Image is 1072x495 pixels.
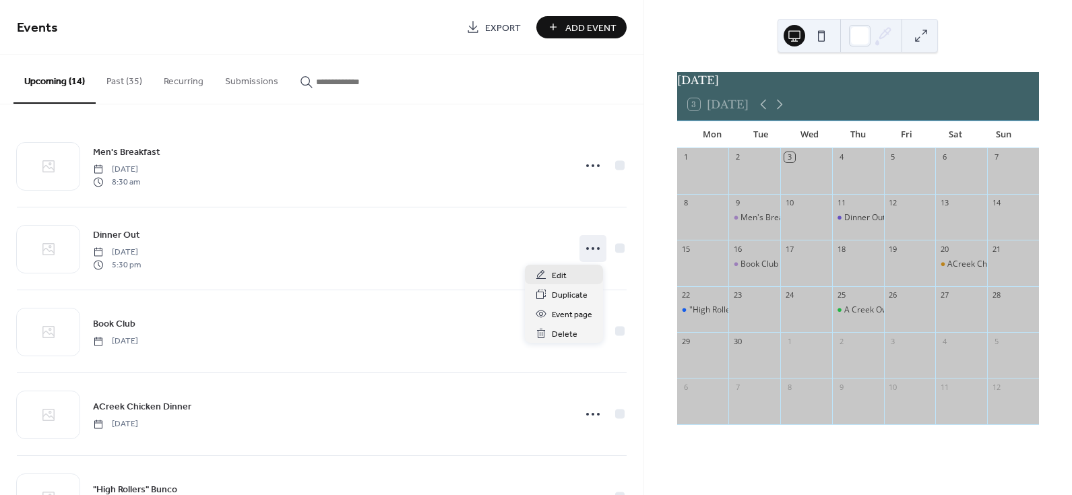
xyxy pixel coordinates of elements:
[214,55,289,102] button: Submissions
[728,259,780,270] div: Book Club
[677,304,729,316] div: "High Rollers" Bunco
[844,304,968,316] div: A Creek Owner's Annual Meeting
[991,152,1001,162] div: 7
[93,400,191,414] span: ACreek Chicken Dinner
[939,336,949,346] div: 4
[93,145,160,160] span: Men's Breakfast
[681,198,691,208] div: 8
[939,290,949,300] div: 27
[836,336,846,346] div: 2
[888,198,898,208] div: 12
[93,316,135,331] a: Book Club
[732,290,743,300] div: 23
[991,382,1001,392] div: 12
[688,121,736,148] div: Mon
[93,144,160,160] a: Men's Breakfast
[93,317,135,331] span: Book Club
[939,244,949,254] div: 20
[882,121,931,148] div: Fri
[93,227,140,242] a: Dinner Out
[833,121,882,148] div: Thu
[844,212,885,224] div: Dinner Out
[991,198,1001,208] div: 14
[536,16,627,38] button: Add Event
[93,418,138,430] span: [DATE]
[836,290,846,300] div: 25
[677,72,1039,88] div: [DATE]
[947,259,1034,270] div: ACreek Chicken Dinner
[832,304,884,316] div: A Creek Owner's Annual Meeting
[832,212,884,224] div: Dinner Out
[689,304,767,316] div: "High Rollers" Bunco
[732,152,743,162] div: 2
[784,336,794,346] div: 1
[565,21,617,35] span: Add Event
[836,244,846,254] div: 18
[888,336,898,346] div: 3
[740,212,802,224] div: Men's Breakfast
[888,290,898,300] div: 26
[552,327,577,341] span: Delete
[935,259,987,270] div: ACreek Chicken Dinner
[153,55,214,102] button: Recurring
[456,16,531,38] a: Export
[740,259,778,270] div: Book Club
[991,244,1001,254] div: 21
[888,244,898,254] div: 19
[93,335,138,348] span: [DATE]
[732,382,743,392] div: 7
[784,382,794,392] div: 8
[736,121,785,148] div: Tue
[681,336,691,346] div: 29
[732,198,743,208] div: 9
[17,15,58,41] span: Events
[552,269,567,283] span: Edit
[991,290,1001,300] div: 28
[888,152,898,162] div: 5
[980,121,1028,148] div: Sun
[836,152,846,162] div: 4
[93,228,140,242] span: Dinner Out
[836,382,846,392] div: 9
[485,21,521,35] span: Export
[93,164,140,176] span: [DATE]
[552,288,588,302] span: Duplicate
[784,290,794,300] div: 24
[991,336,1001,346] div: 5
[939,382,949,392] div: 11
[836,198,846,208] div: 11
[784,152,794,162] div: 3
[681,152,691,162] div: 1
[93,246,141,259] span: [DATE]
[784,198,794,208] div: 10
[785,121,833,148] div: Wed
[96,55,153,102] button: Past (35)
[93,176,140,188] span: 8:30 am
[681,290,691,300] div: 22
[681,382,691,392] div: 6
[931,121,980,148] div: Sat
[732,336,743,346] div: 30
[888,382,898,392] div: 10
[681,244,691,254] div: 15
[939,198,949,208] div: 13
[784,244,794,254] div: 17
[93,259,141,271] span: 5:30 pm
[552,308,592,322] span: Event page
[732,244,743,254] div: 16
[728,212,780,224] div: Men's Breakfast
[13,55,96,104] button: Upcoming (14)
[939,152,949,162] div: 6
[93,399,191,414] a: ACreek Chicken Dinner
